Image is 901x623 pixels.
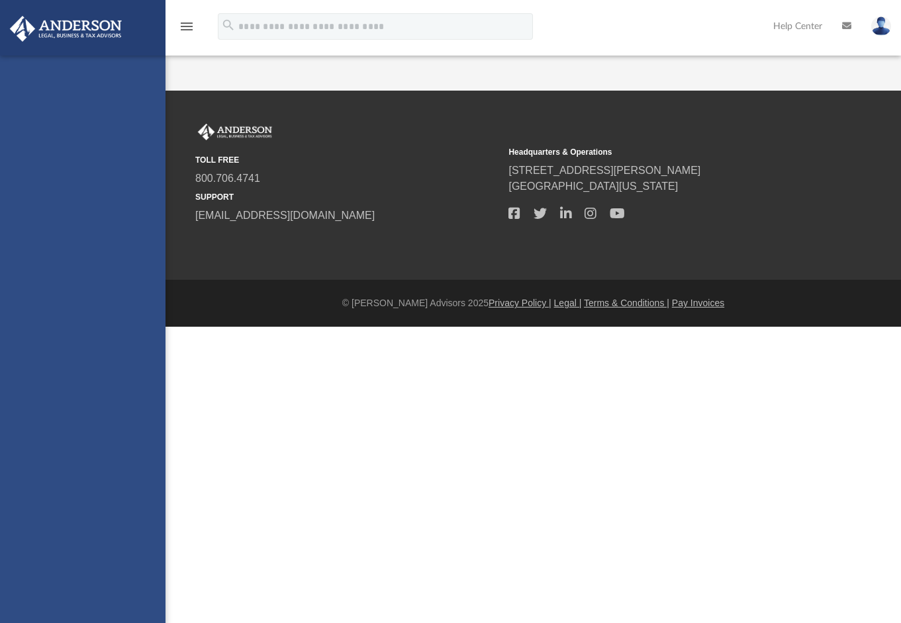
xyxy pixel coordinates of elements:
div: © [PERSON_NAME] Advisors 2025 [166,296,901,310]
a: Terms & Conditions | [584,298,669,308]
a: menu [179,25,195,34]
small: SUPPORT [195,191,499,203]
a: [STREET_ADDRESS][PERSON_NAME] [508,165,700,176]
img: Anderson Advisors Platinum Portal [6,16,126,42]
a: 800.706.4741 [195,173,260,184]
a: Pay Invoices [672,298,724,308]
small: Headquarters & Operations [508,146,812,158]
img: Anderson Advisors Platinum Portal [195,124,275,141]
img: User Pic [871,17,891,36]
i: menu [179,19,195,34]
small: TOLL FREE [195,154,499,166]
a: Legal | [554,298,582,308]
a: [GEOGRAPHIC_DATA][US_STATE] [508,181,678,192]
a: [EMAIL_ADDRESS][DOMAIN_NAME] [195,210,375,221]
i: search [221,18,236,32]
a: Privacy Policy | [489,298,551,308]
